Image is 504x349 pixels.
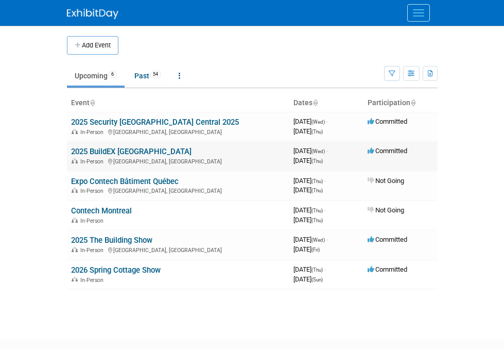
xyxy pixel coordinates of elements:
[80,277,107,284] span: In-Person
[368,177,404,185] span: Not Going
[289,94,363,112] th: Dates
[293,118,328,125] span: [DATE]
[293,177,326,185] span: [DATE]
[311,158,323,164] span: (Thu)
[293,147,328,155] span: [DATE]
[71,245,285,254] div: [GEOGRAPHIC_DATA], [GEOGRAPHIC_DATA]
[312,98,318,107] a: Sort by Start Date
[67,9,118,19] img: ExhibitDay
[326,236,328,243] span: -
[72,188,78,193] img: In-Person Event
[311,267,323,273] span: (Thu)
[71,236,152,245] a: 2025 The Building Show
[293,206,326,214] span: [DATE]
[80,218,107,224] span: In-Person
[363,94,438,112] th: Participation
[67,36,118,55] button: Add Event
[108,71,117,78] span: 6
[150,71,161,78] span: 54
[71,265,161,275] a: 2026 Spring Cottage Show
[80,188,107,194] span: In-Person
[368,236,407,243] span: Committed
[72,129,78,134] img: In-Person Event
[67,66,125,86] a: Upcoming6
[311,247,320,253] span: (Fri)
[326,147,328,155] span: -
[407,4,430,22] button: Menu
[71,127,285,136] div: [GEOGRAPHIC_DATA], [GEOGRAPHIC_DATA]
[324,206,326,214] span: -
[368,265,407,273] span: Committed
[293,265,326,273] span: [DATE]
[72,218,78,223] img: In-Person Event
[293,186,323,194] span: [DATE]
[90,98,95,107] a: Sort by Event Name
[71,206,132,215] a: Contech Montreal
[410,98,415,107] a: Sort by Participation Type
[80,247,107,254] span: In-Person
[368,147,407,155] span: Committed
[368,206,404,214] span: Not Going
[293,236,328,243] span: [DATE]
[72,158,78,163] img: In-Person Event
[311,237,325,243] span: (Wed)
[311,129,323,135] span: (Thu)
[293,275,323,283] span: [DATE]
[293,216,323,224] span: [DATE]
[324,177,326,185] span: -
[80,158,107,165] span: In-Person
[311,218,323,223] span: (Thu)
[80,129,107,136] span: In-Person
[67,94,289,112] th: Event
[311,119,325,125] span: (Wed)
[71,186,285,194] div: [GEOGRAPHIC_DATA], [GEOGRAPHIC_DATA]
[72,277,78,282] img: In-Person Event
[127,66,169,86] a: Past54
[311,188,323,193] span: (Thu)
[293,245,320,253] span: [DATE]
[293,157,323,164] span: [DATE]
[326,118,328,125] span: -
[71,118,239,127] a: 2025 Security [GEOGRAPHIC_DATA] Central 2025
[72,247,78,252] img: In-Person Event
[311,178,323,184] span: (Thu)
[368,118,407,125] span: Committed
[311,208,323,213] span: (Thu)
[71,157,285,165] div: [GEOGRAPHIC_DATA], [GEOGRAPHIC_DATA]
[71,177,179,186] a: Expo Contech Bâtiment Québec
[71,147,192,156] a: 2025 BuildEX [GEOGRAPHIC_DATA]
[311,148,325,154] span: (Wed)
[311,277,323,282] span: (Sun)
[324,265,326,273] span: -
[293,127,323,135] span: [DATE]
